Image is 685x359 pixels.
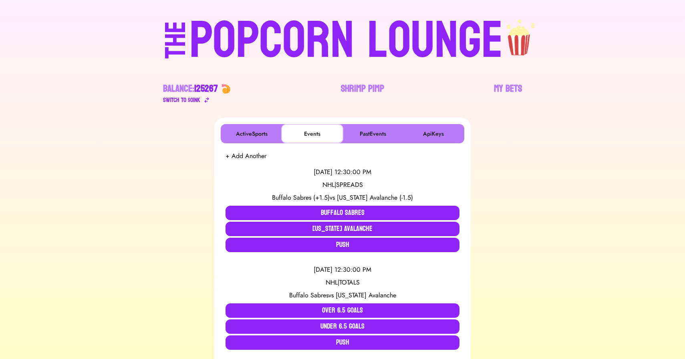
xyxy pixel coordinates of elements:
div: NHL | TOTALS [226,278,459,287]
div: [DATE] 12:30:00 PM [226,167,459,177]
div: Balance: [163,82,218,95]
button: Events [283,126,342,142]
div: NHL | SPREADS [226,180,459,190]
button: ApiKeys [404,126,463,142]
button: [US_STATE] Avalanche [226,222,459,236]
button: PastEvents [343,126,402,142]
span: Buffalo Sabres [289,291,328,300]
div: Switch to $ OINK [163,95,200,105]
div: vs [226,193,459,203]
div: vs [226,291,459,300]
button: Push [226,238,459,252]
button: Over 6.5 Goals [226,303,459,318]
div: THE [161,21,190,74]
a: THEPOPCORN LOUNGEpopcorn [96,12,589,66]
button: ActiveSports [222,126,281,142]
a: My Bets [494,82,522,105]
a: Shrimp Pimp [341,82,384,105]
span: Buffalo Sabres (+1.5) [272,193,330,202]
div: POPCORN LOUNGE [189,15,503,66]
button: Buffalo Sabres [226,206,459,220]
button: + Add Another [226,151,266,161]
div: [DATE] 12:30:00 PM [226,265,459,275]
button: Under 6.5 Goals [226,319,459,334]
span: 125267 [194,80,218,97]
span: [US_STATE] Avalanche (-1.5) [337,193,413,202]
img: popcorn [503,12,536,57]
button: Push [226,335,459,350]
img: 🍤 [221,84,231,94]
span: [US_STATE] Avalanche [336,291,396,300]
